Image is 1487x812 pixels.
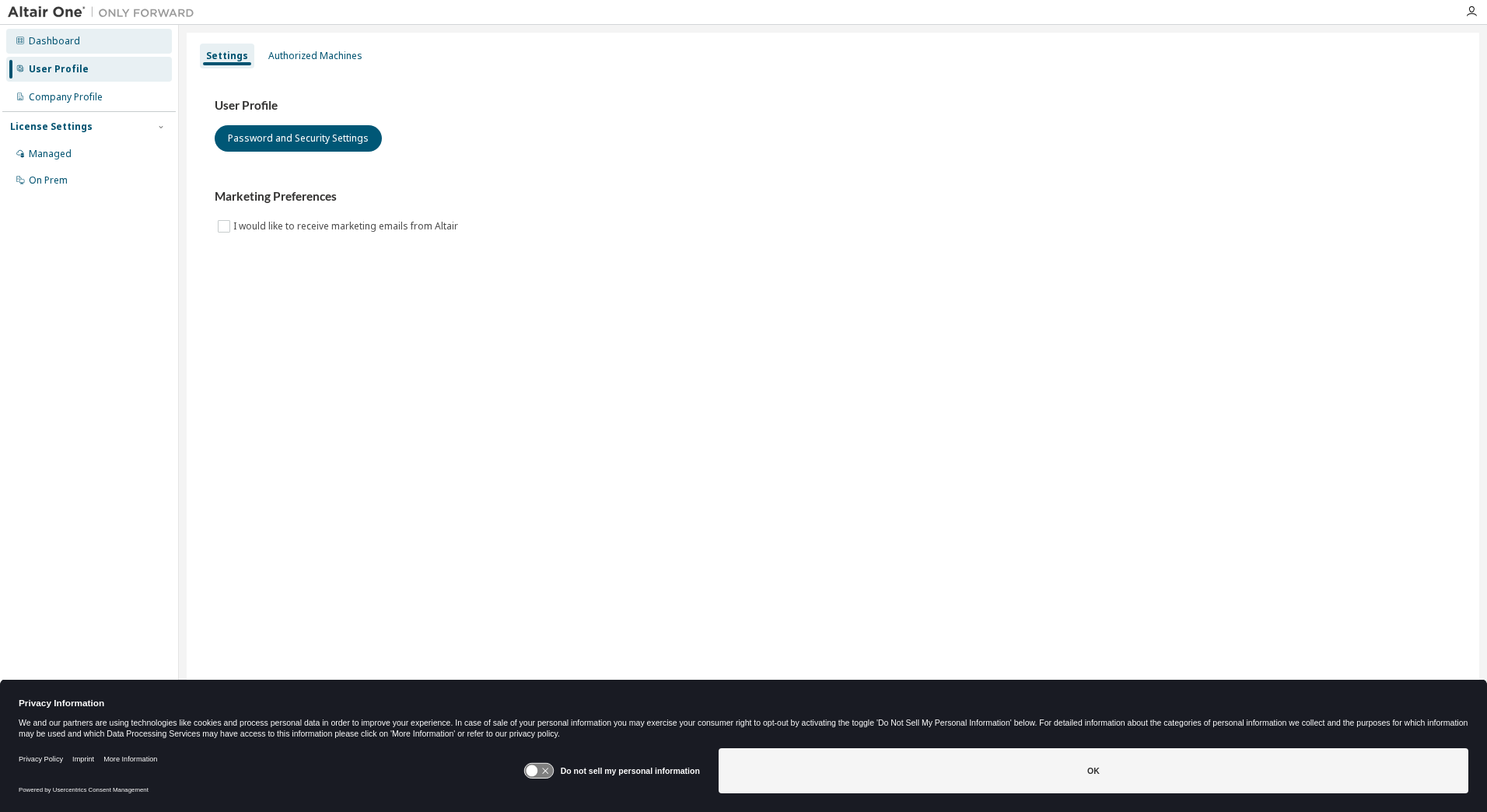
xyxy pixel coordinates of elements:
div: License Settings [10,121,93,133]
div: On Prem [29,174,68,187]
h3: Marketing Preferences [215,189,1451,205]
div: Dashboard [29,35,80,47]
button: Password and Security Settings [215,125,382,152]
div: Settings [206,50,248,62]
div: Company Profile [29,91,103,103]
label: I would like to receive marketing emails from Altair [233,217,461,236]
div: Managed [29,148,72,160]
img: Altair One [8,5,202,20]
div: Authorized Machines [268,50,362,62]
div: User Profile [29,63,89,75]
h3: User Profile [215,98,1451,114]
